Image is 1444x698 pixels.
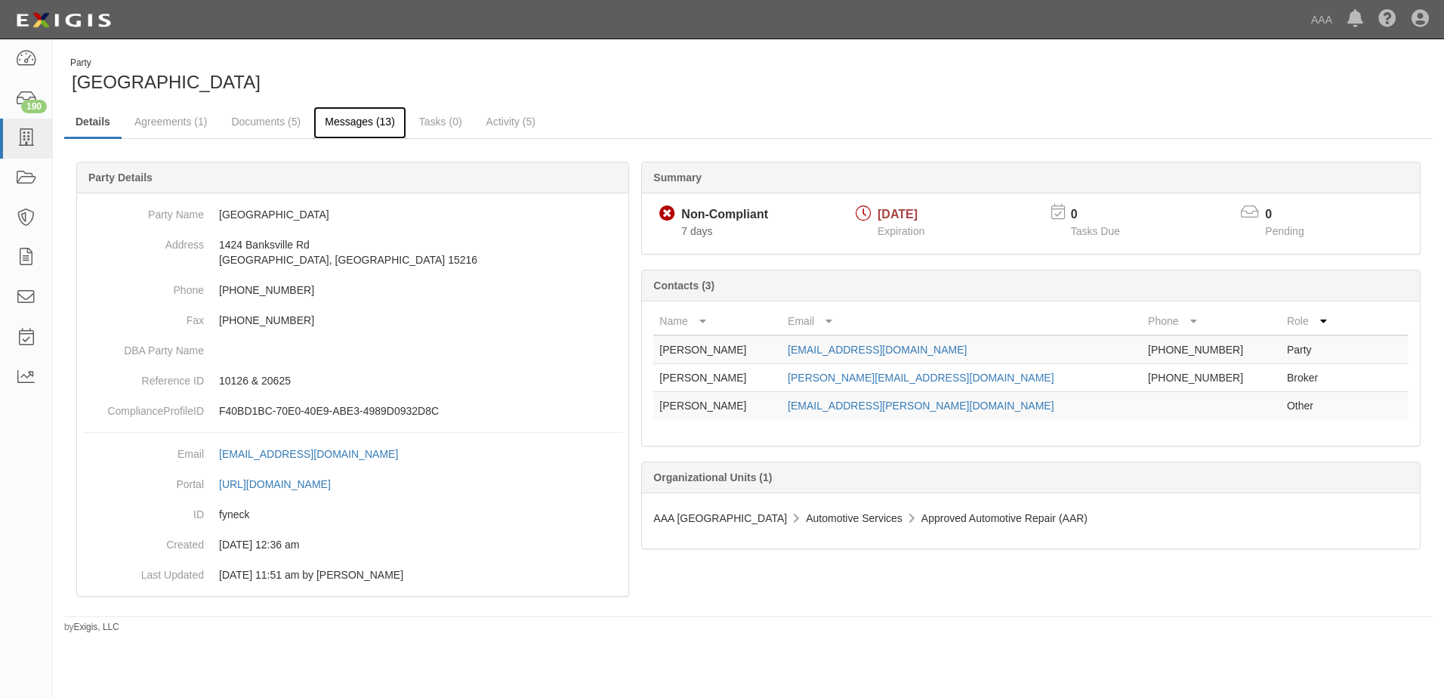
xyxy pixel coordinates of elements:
[1281,307,1348,335] th: Role
[83,199,204,222] dt: Party Name
[1304,5,1340,35] a: AAA
[659,206,675,222] i: Non-Compliant
[313,107,406,139] a: Messages (13)
[83,275,204,298] dt: Phone
[219,403,622,418] p: F40BD1BC-70E0-40E9-ABE3-4989D0932D8C
[83,396,204,418] dt: ComplianceProfileID
[220,107,312,137] a: Documents (5)
[681,225,712,237] span: Since 10/01/2025
[788,372,1054,384] a: [PERSON_NAME][EMAIL_ADDRESS][DOMAIN_NAME]
[83,305,204,328] dt: Fax
[64,107,122,139] a: Details
[83,199,622,230] dd: [GEOGRAPHIC_DATA]
[653,364,782,392] td: [PERSON_NAME]
[1142,335,1281,364] td: [PHONE_NUMBER]
[408,107,474,137] a: Tasks (0)
[653,471,772,483] b: Organizational Units (1)
[878,225,924,237] span: Expiration
[64,57,737,95] div: Arlington Auto Center
[681,206,768,224] div: Non-Compliant
[21,100,47,113] div: 190
[653,392,782,420] td: [PERSON_NAME]
[653,307,782,335] th: Name
[219,446,398,462] div: [EMAIL_ADDRESS][DOMAIN_NAME]
[1142,307,1281,335] th: Phone
[219,373,622,388] p: 10126 & 20625
[1265,225,1304,237] span: Pending
[83,305,622,335] dd: [PHONE_NUMBER]
[64,621,119,634] small: by
[219,448,415,460] a: [EMAIL_ADDRESS][DOMAIN_NAME]
[1265,206,1322,224] p: 0
[83,469,204,492] dt: Portal
[219,478,347,490] a: [URL][DOMAIN_NAME]
[921,512,1088,524] span: Approved Automotive Repair (AAR)
[88,171,153,184] b: Party Details
[782,307,1142,335] th: Email
[123,107,218,137] a: Agreements (1)
[1281,335,1348,364] td: Party
[70,57,261,69] div: Party
[653,171,702,184] b: Summary
[83,439,204,462] dt: Email
[72,72,261,92] span: [GEOGRAPHIC_DATA]
[653,335,782,364] td: [PERSON_NAME]
[83,560,622,590] dd: 06/16/2023 11:51 am by Benjamin Tully
[74,622,119,632] a: Exigis, LLC
[788,344,967,356] a: [EMAIL_ADDRESS][DOMAIN_NAME]
[806,512,903,524] span: Automotive Services
[1281,364,1348,392] td: Broker
[653,512,787,524] span: AAA [GEOGRAPHIC_DATA]
[83,530,622,560] dd: 03/10/2023 12:36 am
[83,499,204,522] dt: ID
[788,400,1054,412] a: [EMAIL_ADDRESS][PERSON_NAME][DOMAIN_NAME]
[653,280,714,292] b: Contacts (3)
[83,499,622,530] dd: fyneck
[878,208,918,221] span: [DATE]
[1071,225,1120,237] span: Tasks Due
[83,560,204,582] dt: Last Updated
[83,275,622,305] dd: [PHONE_NUMBER]
[83,366,204,388] dt: Reference ID
[83,230,622,275] dd: 1424 Banksville Rd [GEOGRAPHIC_DATA], [GEOGRAPHIC_DATA] 15216
[475,107,547,137] a: Activity (5)
[11,7,116,34] img: logo-5460c22ac91f19d4615b14bd174203de0afe785f0fc80cf4dbbc73dc1793850b.png
[1071,206,1139,224] p: 0
[1378,11,1396,29] i: Help Center - Complianz
[1142,364,1281,392] td: [PHONE_NUMBER]
[1281,392,1348,420] td: Other
[83,230,204,252] dt: Address
[83,335,204,358] dt: DBA Party Name
[83,530,204,552] dt: Created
